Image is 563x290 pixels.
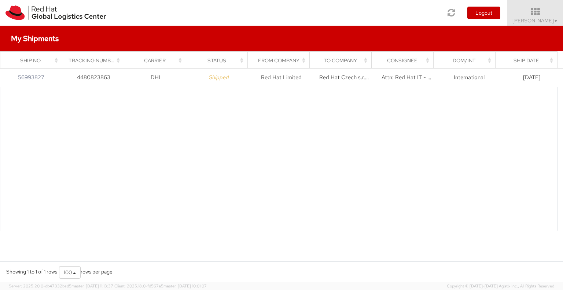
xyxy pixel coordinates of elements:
[9,283,113,289] span: Server: 2025.20.0-db47332bad5
[250,69,313,87] td: Red Hat Limited
[313,69,375,87] td: Red Hat Czech s.r.o.
[378,57,431,64] div: Consignee
[59,266,113,279] div: rows per page
[500,69,563,87] td: [DATE]
[438,69,501,87] td: International
[125,69,188,87] td: DHL
[163,283,207,289] span: master, [DATE] 10:01:07
[11,34,59,43] h4: My Shipments
[130,57,183,64] div: Carrier
[192,57,245,64] div: Status
[71,283,113,289] span: master, [DATE] 11:13:37
[512,17,558,24] span: [PERSON_NAME]
[502,57,555,64] div: Ship Date
[316,57,369,64] div: To Company
[18,74,44,81] a: 56993827
[59,266,81,279] button: 100
[554,18,558,24] span: ▼
[63,69,125,87] td: 4480823863
[447,283,554,289] span: Copyright © [DATE]-[DATE] Agistix Inc., All Rights Reserved
[209,74,229,81] i: Shipped
[7,57,60,64] div: Ship No.
[69,57,121,64] div: Tracking Number
[440,57,493,64] div: Dom/Int
[254,57,307,64] div: From Company
[5,5,106,20] img: rh-logistics-00dfa346123c4ec078e1.svg
[467,7,500,19] button: Logout
[114,283,207,289] span: Client: 2025.18.0-fd567a5
[375,69,438,87] td: Attn: Red Hat IT - Endpoint Systems
[64,269,72,276] span: 100
[6,268,57,275] span: Showing 1 to 1 of 1 rows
